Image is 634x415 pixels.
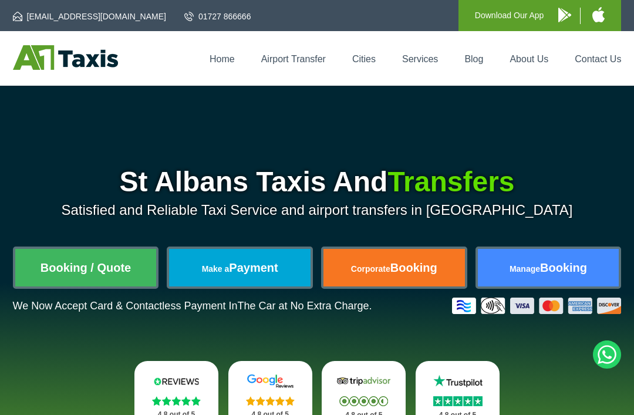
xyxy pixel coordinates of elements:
[15,249,157,286] a: Booking / Quote
[351,264,390,274] span: Corporate
[402,54,438,64] a: Services
[210,54,235,64] a: Home
[184,11,251,22] a: 01727 866666
[339,396,388,406] img: Stars
[237,300,372,312] span: The Car at No Extra Charge.
[13,11,166,22] a: [EMAIL_ADDRESS][DOMAIN_NAME]
[478,249,619,286] a: ManageBooking
[475,8,544,23] p: Download Our App
[510,264,540,274] span: Manage
[323,249,465,286] a: CorporateBooking
[152,396,201,406] img: Stars
[147,374,205,389] img: Reviews.io
[13,300,372,312] p: We Now Accept Card & Contactless Payment In
[510,54,548,64] a: About Us
[241,374,299,389] img: Google
[575,54,621,64] a: Contact Us
[13,202,622,218] p: Satisfied and Reliable Taxi Service and airport transfers in [GEOGRAPHIC_DATA]
[13,45,118,70] img: A1 Taxis St Albans LTD
[335,374,393,389] img: Tripadvisor
[169,249,311,286] a: Make aPayment
[202,264,230,274] span: Make a
[246,396,295,406] img: Stars
[387,166,514,197] span: Transfers
[452,298,621,314] img: Credit And Debit Cards
[433,396,483,406] img: Stars
[464,54,483,64] a: Blog
[13,168,622,196] h1: St Albans Taxis And
[558,8,571,22] img: A1 Taxis Android App
[429,374,487,389] img: Trustpilot
[261,54,326,64] a: Airport Transfer
[592,7,605,22] img: A1 Taxis iPhone App
[352,54,376,64] a: Cities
